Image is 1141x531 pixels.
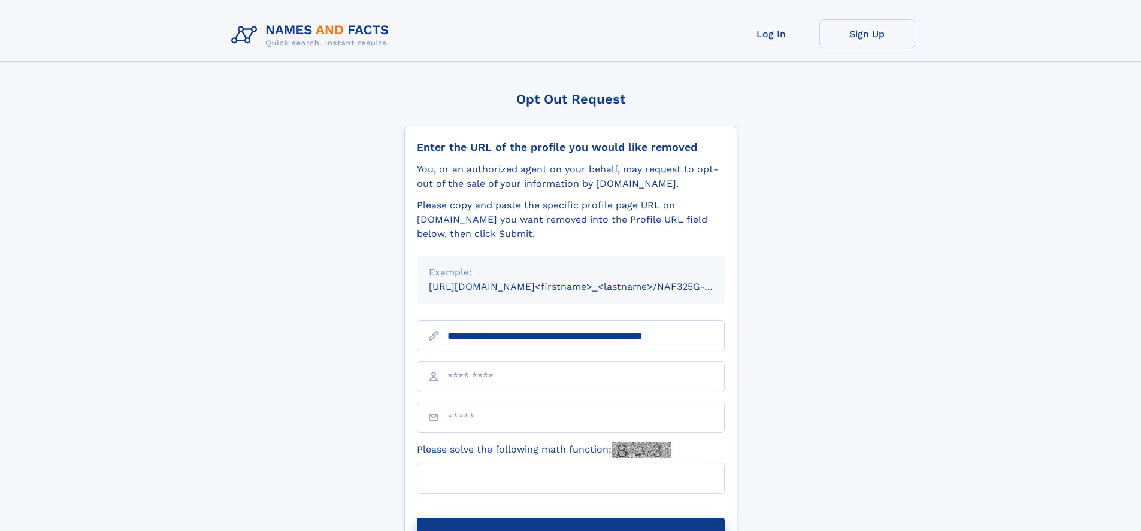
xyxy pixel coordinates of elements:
[417,141,725,154] div: Enter the URL of the profile you would like removed
[417,162,725,191] div: You, or an authorized agent on your behalf, may request to opt-out of the sale of your informatio...
[429,281,747,292] small: [URL][DOMAIN_NAME]<firstname>_<lastname>/NAF325G-xxxxxxxx
[404,92,737,107] div: Opt Out Request
[417,442,671,458] label: Please solve the following math function:
[429,265,713,280] div: Example:
[226,19,399,51] img: Logo Names and Facts
[417,198,725,241] div: Please copy and paste the specific profile page URL on [DOMAIN_NAME] you want removed into the Pr...
[819,19,915,48] a: Sign Up
[724,19,819,48] a: Log In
